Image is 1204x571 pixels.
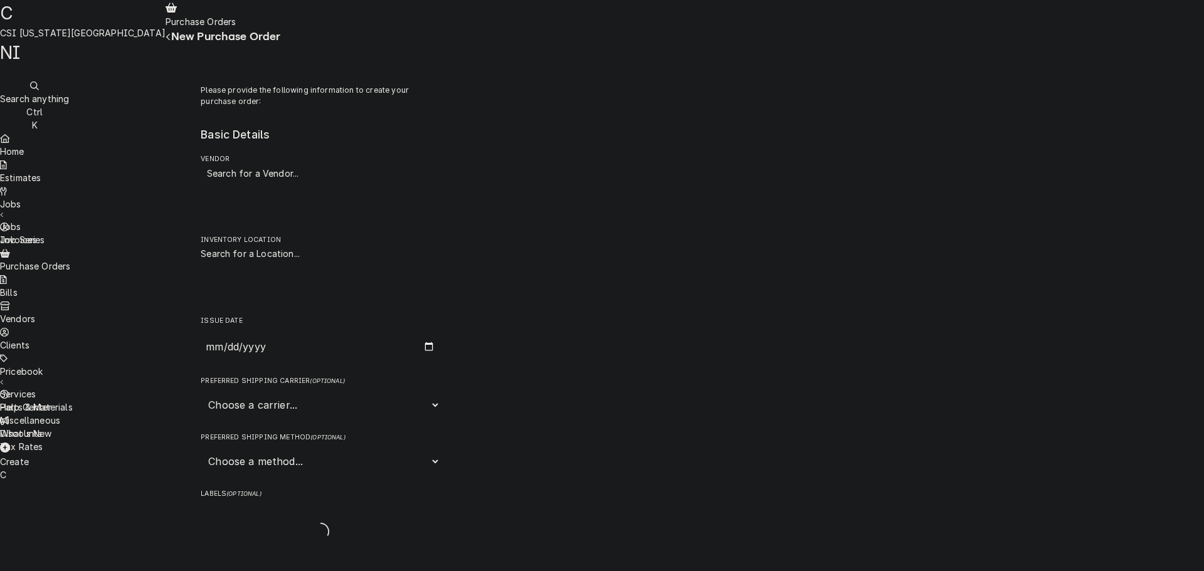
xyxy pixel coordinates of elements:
label: Labels [201,489,440,499]
label: Preferred Shipping Carrier [201,376,440,386]
div: Inventory Location [201,235,440,300]
span: ( optional ) [310,434,346,441]
span: Purchase Orders [166,16,236,27]
div: Purchase Order Create/Update Form [201,85,440,545]
span: Ctrl [26,107,43,117]
div: Issue Date [201,316,440,360]
button: Create New Vendor [417,167,435,220]
span: K [32,120,38,130]
label: Inventory Location [201,235,440,245]
label: Issue Date [201,316,440,326]
div: Labels [201,489,440,545]
div: Search for a Vendor... [207,167,417,180]
input: yyyy-mm-dd [201,333,440,360]
div: Vendor [201,154,440,219]
div: Preferred Shipping Method [201,432,440,473]
label: Vendor [201,154,440,164]
legend: Basic Details [201,127,440,143]
span: ( optional ) [310,377,345,384]
div: Preferred Shipping Carrier [201,376,440,417]
span: Loading... [312,518,329,545]
div: Search for a Location... [201,247,440,260]
span: ( optional ) [226,490,261,497]
p: Please provide the following information to create your purchase order: [201,85,440,108]
label: Preferred Shipping Method [201,432,440,443]
button: Navigate back [166,30,171,43]
span: New Purchase Order [171,30,281,43]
